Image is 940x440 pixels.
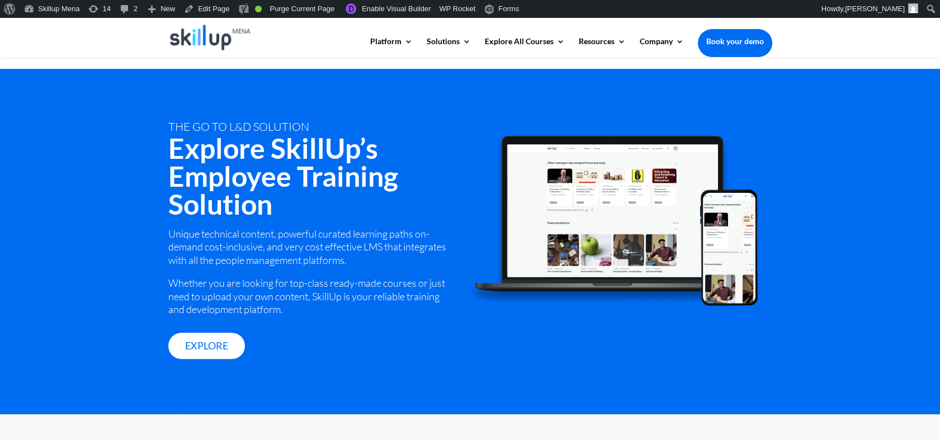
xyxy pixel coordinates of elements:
[255,6,262,12] div: Good
[370,37,413,56] a: Platform
[698,29,772,54] a: Book your demo
[168,120,454,133] div: tHE GO TO L&D SOLUTION
[170,25,251,50] img: Skillup Mena
[427,37,471,56] a: Solutions
[468,135,758,306] img: training and development platform - Skillup
[579,37,626,56] a: Resources
[485,37,565,56] a: Explore All Courses
[168,333,245,359] a: Explore
[640,37,684,56] a: Company
[884,386,940,440] iframe: Chat Widget
[168,228,454,316] div: Unique technical content, powerful curated learning paths on-demand cost-inclusive, and very cost...
[168,134,454,224] h2: Explore SkillUp’s Employee Training Solution
[168,277,454,316] p: Whether you are looking for top-class ready-made courses or just need to upload your own content,...
[845,4,905,13] span: [PERSON_NAME]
